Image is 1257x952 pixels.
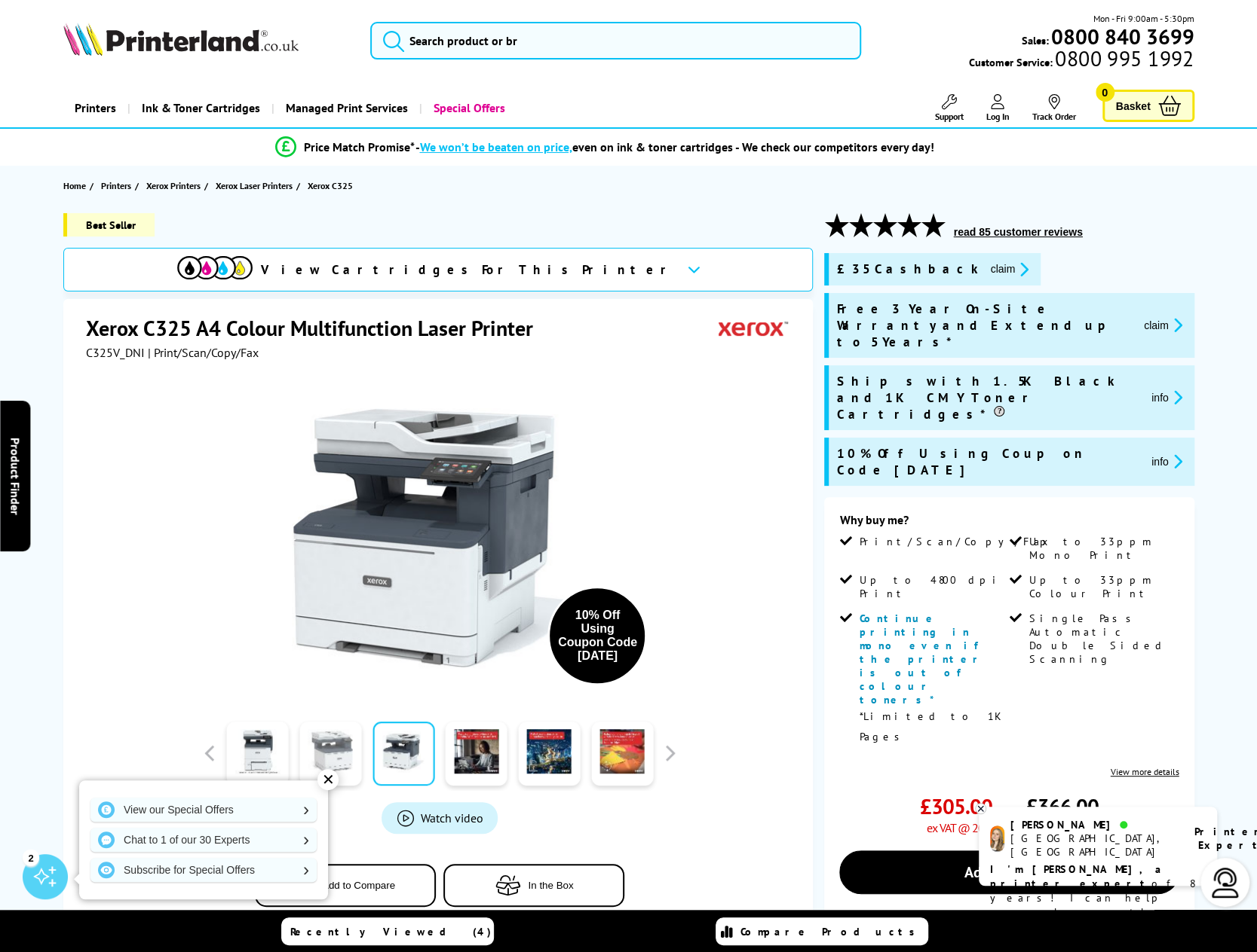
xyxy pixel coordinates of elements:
[90,858,317,882] a: Subscribe for Special Offers
[1102,90,1194,122] a: Basket 0
[935,111,964,122] span: Support
[836,373,1139,423] span: Ships with 1.5K Black and 1K CMY Toner Cartridges*
[255,864,436,907] button: Add to Compare
[1026,792,1099,820] span: £366.00
[1053,51,1194,66] span: 0800 995 1992
[839,850,1179,894] a: Add to Basket
[1049,29,1194,44] a: 0800 840 3699
[146,178,201,194] span: Xerox Printers
[101,178,135,194] a: Printers
[935,94,964,122] a: Support
[1139,316,1187,334] button: promo-description
[8,438,23,515] span: Product Finder
[1093,11,1194,26] span: Mon - Fri 9:00am - 5:30pm
[86,314,548,342] h1: Xerox C325 A4 Colour Multifunction Laser Printer
[1029,535,1176,562] span: Up to 33ppm Mono Print
[969,51,1194,69] span: Customer Service:
[836,445,1139,478] span: 10% Off Using Coupon Code [DATE]
[308,178,353,194] span: Xerox C325
[63,178,90,194] a: Home
[836,301,1131,350] span: Free 3 Year On-Site Warranty and Extend up to 5 Years*
[322,880,395,891] span: Add to Compare
[1029,573,1176,600] span: Up to 33ppm Colour Print
[557,609,637,663] div: 10% Off Using Coupon Code [DATE]
[23,849,39,865] div: 2
[839,512,1179,535] div: Why buy me?
[990,862,1206,934] p: of 8 years! I can help you choose the right product
[1029,612,1176,666] span: Single Pass Automatic Double Sided Scanning
[859,573,1006,600] span: Up to 4800 dpi Print
[986,94,1010,122] a: Log In
[148,345,259,360] span: | Print/Scan/Copy/Fax
[949,225,1087,239] button: read 85 customer reviews
[990,862,1166,890] b: I'm [PERSON_NAME], a printer expert
[260,261,675,278] span: View Cartridges For This Printer
[308,178,357,194] a: Xerox C325
[859,535,1053,548] span: Print/Scan/Copy/Fax
[1032,94,1076,122] a: Track Order
[920,792,992,820] span: £305.00
[290,925,492,938] span: Recently Viewed (4)
[63,23,351,59] a: Printerland Logo
[63,213,155,236] span: Best Seller
[1010,831,1176,859] div: [GEOGRAPHIC_DATA], [GEOGRAPHIC_DATA]
[1010,818,1176,831] div: [PERSON_NAME]
[927,820,992,835] span: ex VAT @ 20%
[146,178,204,194] a: Xerox Printers
[33,134,1177,160] li: modal_Promise
[63,89,127,127] a: Printers
[419,139,572,154] span: We won’t be beaten on price,
[420,810,483,825] span: Watch video
[986,111,1010,122] span: Log In
[370,22,861,59] input: Search product or br
[90,798,317,822] a: View our Special Offers
[317,769,339,790] div: ✕
[836,261,978,278] span: £35 Cashback
[101,178,131,194] span: Printers
[177,256,253,279] img: cmyk-icon.svg
[271,89,419,127] a: Managed Print Services
[216,178,293,194] span: Xerox Laser Printers
[1147,453,1187,470] button: promo-description
[419,89,517,127] a: Special Offers
[1051,23,1194,50] b: 0800 840 3699
[304,139,415,154] span: Price Match Promise*
[719,314,788,342] img: Xerox
[990,825,1004,852] img: amy-livechat.png
[716,917,928,945] a: Compare Products
[1096,83,1114,102] span: 0
[415,139,934,154] div: - even on ink & toner cartridges - We check our competitors every day!
[859,706,1006,747] p: *Limited to 1K Pages
[281,917,494,945] a: Recently Viewed (4)
[142,89,260,127] span: Ink & Toner Cartridges
[1111,766,1179,777] a: View more details
[216,178,296,194] a: Xerox Laser Printers
[528,880,573,891] span: In the Box
[1022,33,1049,47] span: Sales:
[443,864,624,907] button: In the Box
[63,178,86,194] span: Home
[127,89,271,127] a: Ink & Toner Cartridges
[1147,389,1187,406] button: promo-description
[86,345,145,360] span: C325V_DNI
[63,23,299,56] img: Printerland Logo
[986,261,1033,278] button: promo-description
[90,828,317,852] a: Chat to 1 of our 30 Experts
[859,612,986,706] span: Continue printing in mono even if the printer is out of colour toners*
[1116,96,1151,116] span: Basket
[740,925,923,938] span: Compare Products
[1210,868,1240,898] img: user-headset-light.svg
[382,802,498,834] a: Product_All_Videos
[292,390,587,685] img: Xerox C325 Thumbnail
